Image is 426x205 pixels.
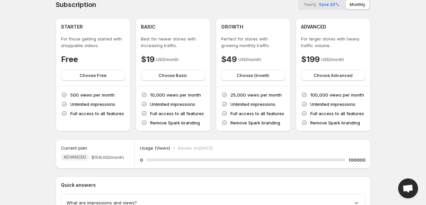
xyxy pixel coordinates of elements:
[230,92,282,98] p: 25,000 views per month
[156,56,179,63] p: USD/month
[70,101,115,107] p: Unlimited impressions
[141,24,155,30] h4: BASIC
[237,72,269,79] span: Choose Growth
[221,54,237,65] h4: $49
[80,72,106,79] span: Choose Free
[141,35,205,49] p: Best for newer stores with increasing traffic.
[310,110,364,117] p: Full access to all features
[230,119,280,126] p: Remove Spark branding
[61,145,87,151] h5: Current plan
[398,178,418,198] div: Open chat
[150,101,195,107] p: Unlimited impressions
[141,54,154,65] h4: $19
[158,72,187,79] span: Choose Basic
[140,157,143,163] h5: 0
[304,2,316,7] span: Yearly
[70,110,124,117] p: Full access to all features
[140,145,170,151] p: Usage (Views)
[221,24,243,30] h4: GROWTH
[56,1,96,9] h4: Subscription
[70,92,115,98] p: 500 views per month
[61,70,125,81] button: Choose Free
[221,70,285,81] button: Choose Growth
[310,92,364,98] p: 100,000 views per month
[301,24,326,30] h4: ADVANCED
[150,110,204,117] p: Full access to all features
[61,24,83,30] h4: STARTER
[61,54,78,65] h4: Free
[173,145,175,151] p: •
[64,155,86,160] span: ADVANCED
[61,182,365,188] p: Quick answers
[238,56,261,63] p: USD/month
[91,154,124,161] span: $159 USD/month
[319,2,339,7] span: Save 20%
[178,145,213,151] p: Resets on [DATE]
[230,110,284,117] p: Full access to all features
[310,101,355,107] p: Unlimited impressions
[61,35,125,49] p: For those getting started with shoppable videos.
[221,35,285,49] p: Perfect for stores with growing monthly traffic.
[321,56,344,63] p: USD/month
[314,72,352,79] span: Choose Advanced
[230,101,275,107] p: Unlimited impressions
[301,54,320,65] h4: $199
[301,70,365,81] button: Choose Advanced
[348,157,365,163] h5: 100000
[310,119,360,126] p: Remove Spark branding
[150,119,200,126] p: Remove Spark branding
[141,70,205,81] button: Choose Basic
[301,35,365,49] p: For larger stores with heavy traffic volume.
[150,92,201,98] p: 10,000 views per month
